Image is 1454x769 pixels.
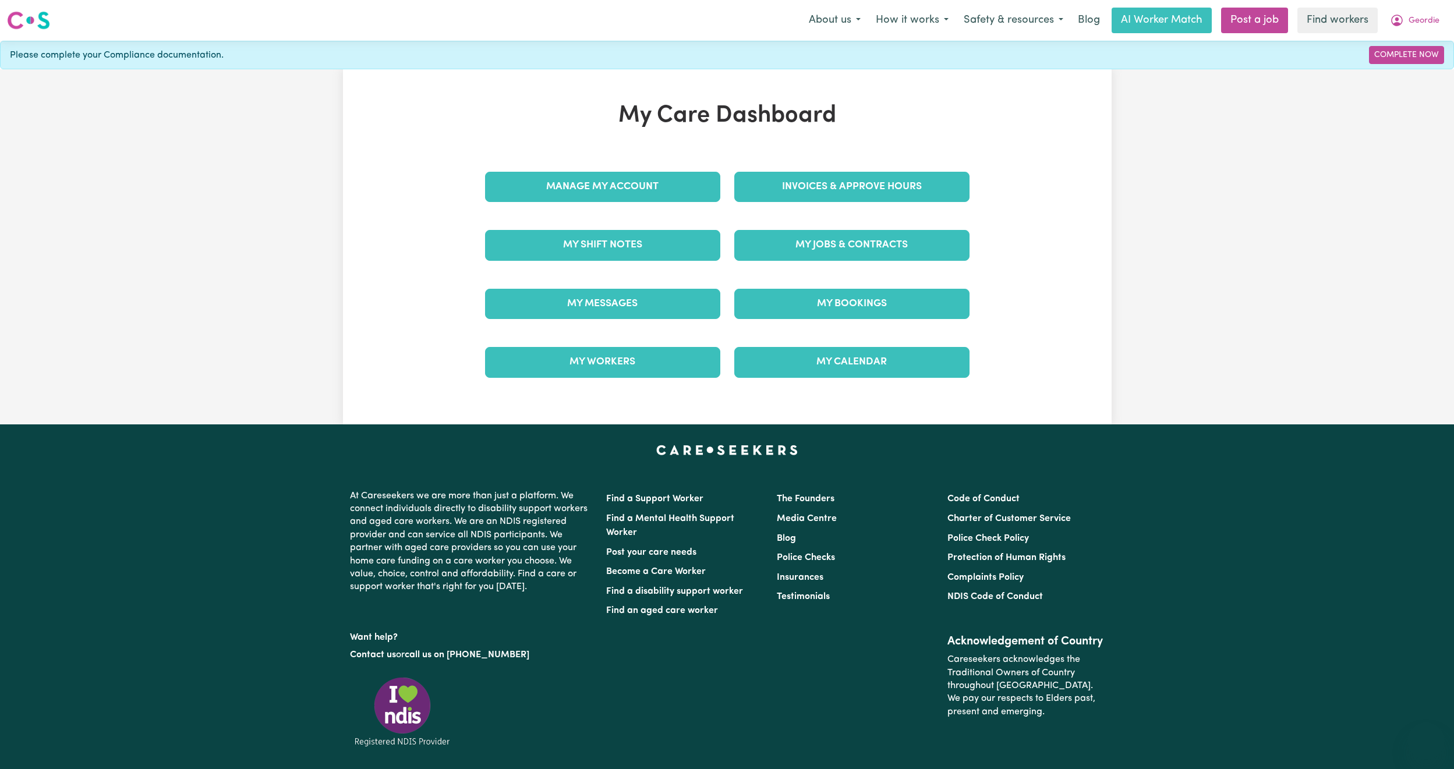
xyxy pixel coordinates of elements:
[485,289,720,319] a: My Messages
[777,592,830,601] a: Testimonials
[947,573,1024,582] a: Complaints Policy
[1369,46,1444,64] a: Complete Now
[734,172,970,202] a: Invoices & Approve Hours
[777,534,796,543] a: Blog
[10,48,224,62] span: Please complete your Compliance documentation.
[801,8,868,33] button: About us
[1221,8,1288,33] a: Post a job
[405,650,529,660] a: call us on [PHONE_NUMBER]
[734,347,970,377] a: My Calendar
[1112,8,1212,33] a: AI Worker Match
[606,567,706,576] a: Become a Care Worker
[350,485,592,598] p: At Careseekers we are more than just a platform. We connect individuals directly to disability su...
[606,548,696,557] a: Post your care needs
[485,230,720,260] a: My Shift Notes
[485,347,720,377] a: My Workers
[1297,8,1378,33] a: Find workers
[606,587,743,596] a: Find a disability support worker
[606,606,718,615] a: Find an aged care worker
[734,289,970,319] a: My Bookings
[947,553,1066,562] a: Protection of Human Rights
[350,650,396,660] a: Contact us
[777,494,834,504] a: The Founders
[1409,15,1439,27] span: Geordie
[947,648,1104,723] p: Careseekers acknowledges the Traditional Owners of Country throughout [GEOGRAPHIC_DATA]. We pay o...
[734,230,970,260] a: My Jobs & Contracts
[606,494,703,504] a: Find a Support Worker
[868,8,956,33] button: How it works
[350,626,592,644] p: Want help?
[7,7,50,34] a: Careseekers logo
[777,553,835,562] a: Police Checks
[485,172,720,202] a: Manage My Account
[656,445,798,455] a: Careseekers home page
[1071,8,1107,33] a: Blog
[947,635,1104,648] h2: Acknowledgement of Country
[947,514,1071,523] a: Charter of Customer Service
[1382,8,1447,33] button: My Account
[777,573,823,582] a: Insurances
[350,675,455,748] img: Registered NDIS provider
[947,592,1043,601] a: NDIS Code of Conduct
[956,8,1071,33] button: Safety & resources
[947,494,1020,504] a: Code of Conduct
[947,534,1029,543] a: Police Check Policy
[1407,722,1445,760] iframe: Button to launch messaging window, conversation in progress
[777,514,837,523] a: Media Centre
[606,514,734,537] a: Find a Mental Health Support Worker
[478,102,977,130] h1: My Care Dashboard
[350,644,592,666] p: or
[7,10,50,31] img: Careseekers logo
